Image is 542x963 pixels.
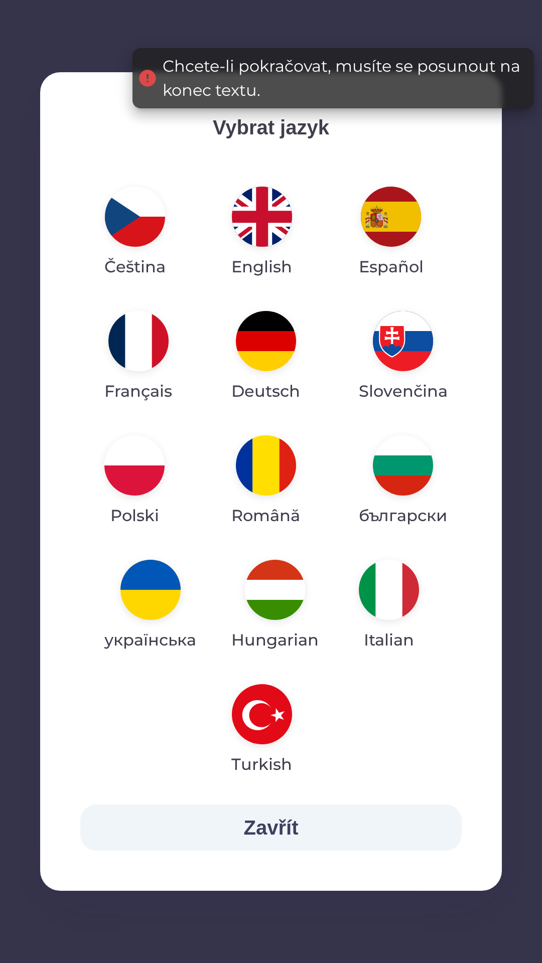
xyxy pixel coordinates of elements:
img: tr flag [232,684,292,744]
p: Turkish [231,752,292,776]
img: cs flag [105,187,165,247]
img: es flag [361,187,421,247]
img: en flag [232,187,292,247]
button: Zavřít [80,805,462,851]
button: Čeština [80,179,190,287]
img: de flag [236,311,296,371]
img: fr flag [108,311,169,371]
p: български [359,504,447,528]
button: Hungarian [207,552,343,660]
p: українська [104,628,196,652]
p: Deutsch [231,379,300,403]
button: Français [80,303,196,411]
button: Italian [335,552,443,660]
p: English [231,255,292,279]
img: it flag [359,560,419,620]
img: bg flag [373,435,433,496]
img: uk flag [120,560,181,620]
img: hu flag [245,560,305,620]
img: sk flag [373,311,433,371]
button: български [335,427,471,536]
button: Español [335,179,448,287]
p: Slovenčina [359,379,448,403]
p: Français [104,379,172,403]
button: Turkish [207,676,316,784]
p: Vybrat jazyk [80,112,462,142]
p: Română [231,504,300,528]
p: Italian [364,628,414,652]
p: Čeština [104,255,166,279]
button: Română [207,427,324,536]
div: Chcete-li pokračovat, musíte se posunout na konec textu. [163,54,524,102]
button: Deutsch [207,303,324,411]
img: pl flag [104,435,165,496]
button: українська [80,552,220,660]
button: Polski [80,427,189,536]
p: Español [359,255,424,279]
button: English [207,179,316,287]
img: ro flag [236,435,296,496]
button: Slovenčina [335,303,472,411]
p: Polski [110,504,159,528]
p: Hungarian [231,628,319,652]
